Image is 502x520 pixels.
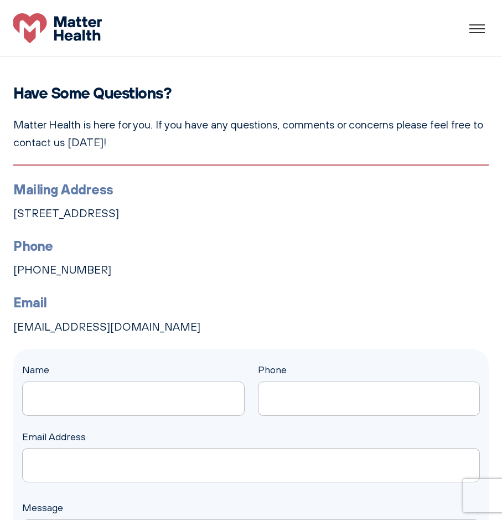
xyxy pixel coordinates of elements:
[13,263,111,276] a: [PHONE_NUMBER]
[13,235,489,256] h3: Phone
[13,320,200,333] a: [EMAIL_ADDRESS][DOMAIN_NAME]
[13,292,489,313] h3: Email
[13,179,489,200] h3: Mailing Address
[13,84,489,102] h2: Have Some Questions?
[258,364,480,401] label: Phone
[22,364,245,401] label: Name
[258,382,480,416] input: Phone
[22,431,480,468] label: Email Address
[13,207,119,220] a: [STREET_ADDRESS]
[13,116,489,151] p: Matter Health is here for you. If you have any questions, comments or concerns please feel free t...
[22,382,245,416] input: Name
[22,448,480,482] input: Email Address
